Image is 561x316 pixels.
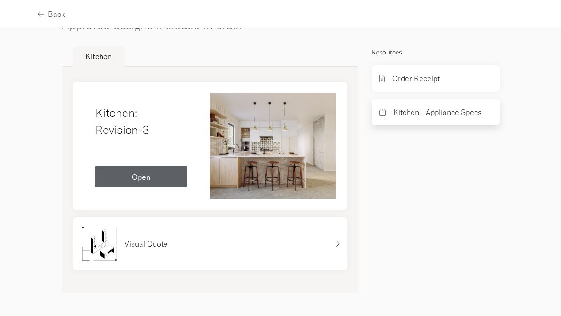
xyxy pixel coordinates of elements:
[95,166,187,187] button: Open
[132,173,150,181] span: Open
[392,73,440,84] p: Order Receipt
[393,107,482,118] p: Kitchen - Appliance Specs
[73,46,125,67] button: Kitchen
[48,10,65,18] span: Back
[372,46,499,58] p: Resources
[95,104,187,138] h4: Kitchen: Revision-3
[38,3,65,24] button: Back
[80,225,118,262] img: visual-quote-b.svg
[210,93,336,199] img: Kelly-Williams-Kitchen-1-5e02.jpg
[125,238,168,249] p: Visual Quote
